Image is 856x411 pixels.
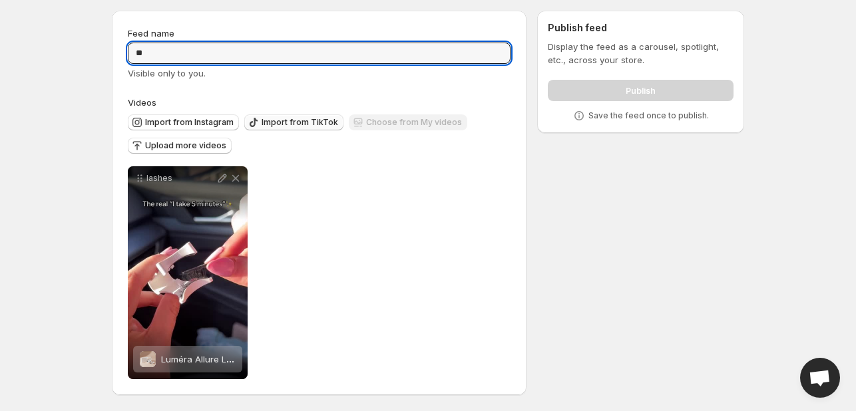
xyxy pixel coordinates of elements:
p: Save the feed once to publish. [588,110,709,121]
p: Display the feed as a carousel, spotlight, etc., across your store. [548,40,734,67]
button: Import from TikTok [244,114,343,130]
span: Luméra Allure Lashes [161,354,252,364]
div: Open chat [800,358,840,398]
span: Feed name [128,28,174,39]
h2: Publish feed [548,21,734,35]
span: Upload more videos [145,140,226,151]
button: Upload more videos [128,138,232,154]
span: Import from TikTok [262,117,338,128]
p: lashes [146,173,216,184]
img: Luméra Allure Lashes [140,351,156,367]
span: Videos [128,97,156,108]
button: Import from Instagram [128,114,239,130]
span: Visible only to you. [128,68,206,78]
span: Import from Instagram [145,117,234,128]
div: lashesLuméra Allure LashesLuméra Allure Lashes [128,166,248,379]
